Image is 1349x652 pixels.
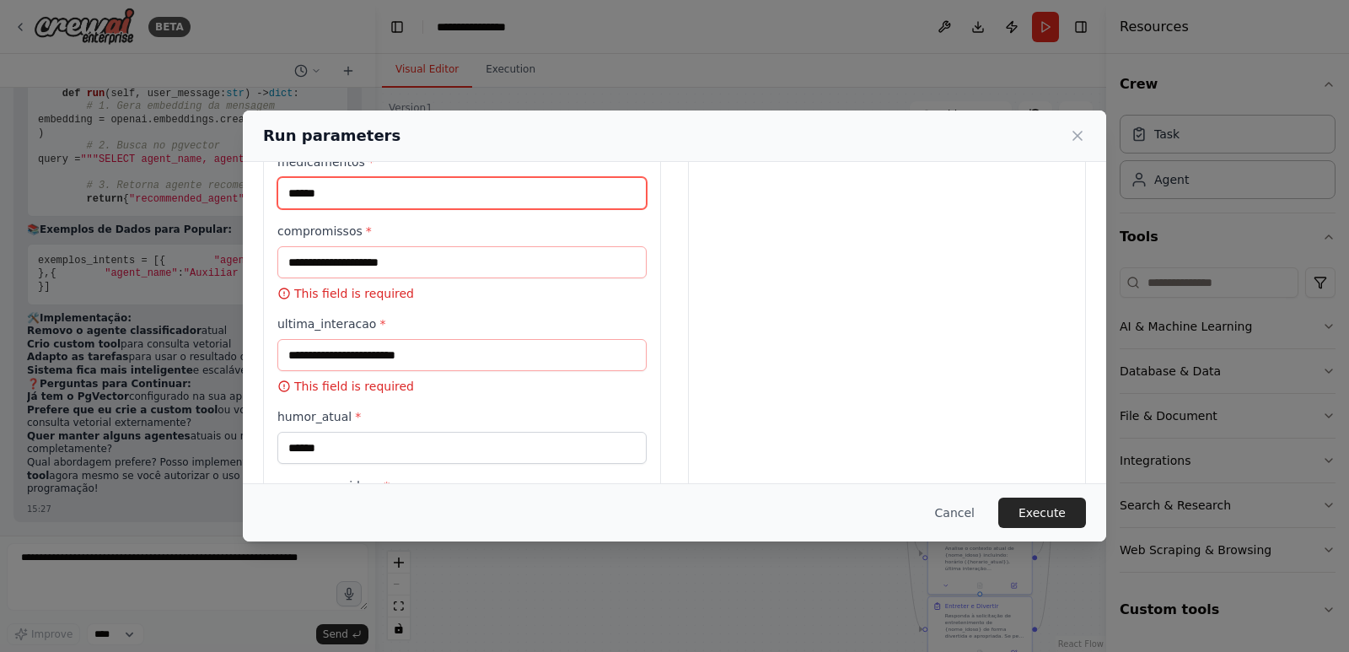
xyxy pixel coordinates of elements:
[277,285,647,302] p: This field is required
[263,124,400,148] h2: Run parameters
[277,315,647,332] label: ultima_interacao
[998,498,1086,528] button: Execute
[277,408,647,425] label: humor_atual
[277,477,647,494] label: mensagem_idoso
[277,154,647,170] label: medicamentos
[922,498,988,528] button: Cancel
[277,223,647,240] label: compromissos
[277,378,647,395] p: This field is required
